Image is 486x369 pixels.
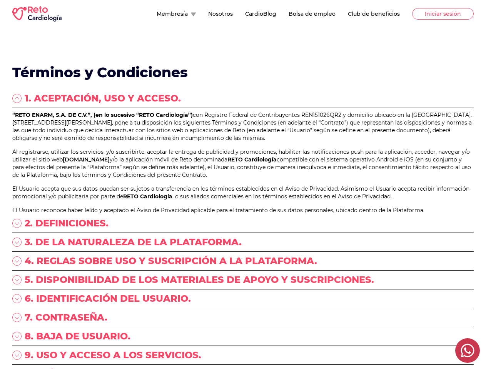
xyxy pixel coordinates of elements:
button: CardioBlog [245,10,276,18]
span: RETO Cardiología [227,156,277,163]
h1: Términos y Condiciones [12,65,474,80]
p: 8. BAJA DE USUARIO. [25,330,130,342]
a: [DOMAIN_NAME] [63,156,110,163]
p: 1. ACEPTACIÓN, USO Y ACCESO. [25,92,181,105]
p: Al registrarse, utilizar los servicios, y/o suscribirte, aceptar la entrega de publicidad y promo... [12,148,474,179]
p: El Usuario reconoce haber leído y aceptado el Aviso de Privacidad aplicable para el tratamiento d... [12,206,474,214]
p: 3. DE LA NATURALEZA DE LA PLATAFORMA. [25,236,242,248]
p: 7. CONTRASEÑA. [25,311,107,324]
p: 6. IDENTIFICACIÓN DEL USUARIO. [25,293,191,305]
p: 4. REGLAS SOBRE USO Y SUSCRIPCIÓN A LA PLATAFORMA. [25,255,317,267]
p: 2. DEFINICIONES. [25,217,109,229]
span: RETO Cardiología [123,193,172,200]
p: con Registro Federal de Contribuyentes REN151026QR2 y domicilio ubicado en la [GEOGRAPHIC_DATA]. ... [12,111,474,142]
p: 9. USO Y ACCESO A LOS SERVICIOS. [25,349,201,361]
button: Iniciar sesión [412,8,474,20]
span: “RETO ENARM, S.A. DE C.V.”, (en lo sucesivo “RETO Cardiología”) [12,111,193,118]
button: Membresía [157,10,196,18]
p: El Usuario acepta que sus datos puedan ser sujetos a transferencia en los términos establecidos e... [12,185,474,200]
button: Club de beneficios [348,10,400,18]
p: 5. DISPONIBILIDAD DE LOS MATERIALES DE APOYO Y SUSCRIPCIONES. [25,274,374,286]
button: Bolsa de empleo [289,10,336,18]
img: RETO Cardio Logo [12,6,62,22]
button: Nosotros [208,10,233,18]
